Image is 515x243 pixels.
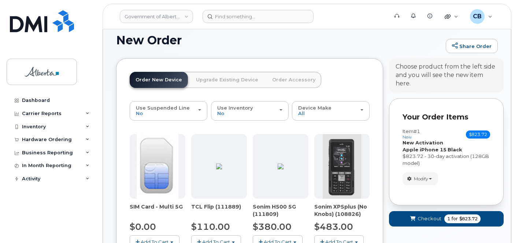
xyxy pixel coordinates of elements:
[137,134,178,199] img: 00D627D4-43E9-49B7-A367-2C99342E128C.jpg
[323,134,361,199] img: Sonim_xp5.png
[298,110,305,116] span: All
[403,153,490,166] div: $823.72 - 30-day activation (128GB model)
[116,34,442,47] h1: New Order
[217,110,224,116] span: No
[396,63,497,88] div: Choose product from the left side and you will see the new item here.
[266,72,321,88] a: Order Accessory
[191,203,247,218] div: TCL Flip (111889)
[389,211,504,226] button: Checkout 1 for $823.72
[465,9,497,24] div: Carmen Borgess
[278,163,284,169] img: 79D338F0-FFFB-4B19-B7FF-DB34F512C68B.png
[217,105,253,111] span: Use Inventory
[314,221,353,232] span: $483.00
[403,129,420,139] h3: Item
[446,39,498,54] a: Share Order
[403,140,443,146] strong: New Activation
[403,172,438,185] button: Modify
[466,130,490,139] span: $823.72
[450,216,459,222] span: for
[403,135,412,140] small: new
[130,101,207,120] button: Use Suspended Line No
[440,9,463,24] div: Quicklinks
[414,128,420,134] span: #1
[216,163,222,169] img: 4BBBA1A7-EEE1-4148-A36C-898E0DC10F5F.png
[191,221,230,232] span: $110.00
[253,221,292,232] span: $380.00
[292,101,370,120] button: Device Make All
[136,110,143,116] span: No
[473,12,482,21] span: CB
[203,10,314,23] input: Find something...
[448,147,462,152] strong: Black
[130,72,188,88] a: Order New Device
[459,216,478,222] span: $823.72
[130,203,185,218] div: SIM Card - Multi 5G
[403,147,447,152] strong: Apple iPhone 15
[130,221,156,232] span: $0.00
[136,105,190,111] span: Use Suspended Line
[314,203,370,218] div: Sonim XP5plus (No Knobs) (108826)
[190,72,264,88] a: Upgrade Existing Device
[298,105,331,111] span: Device Make
[418,215,441,222] span: Checkout
[403,112,490,122] p: Your Order Items
[414,176,428,182] span: Modify
[120,10,193,23] a: Government of Alberta (GOA)
[211,101,289,120] button: Use Inventory No
[253,203,308,218] div: Sonim H500 5G (111809)
[447,216,450,222] span: 1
